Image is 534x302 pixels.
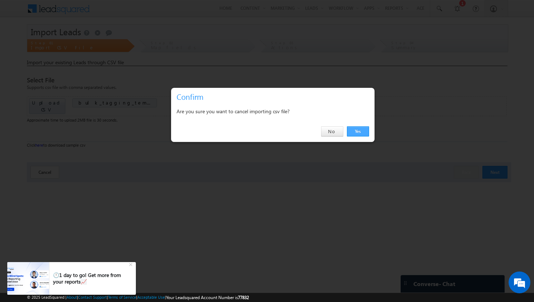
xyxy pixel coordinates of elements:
div: Chat with us now [38,38,122,48]
div: Minimize live chat window [119,4,137,21]
a: Terms of Service [108,295,136,299]
img: pictures [7,262,49,295]
img: d_60004797649_company_0_60004797649 [12,38,31,48]
a: About [66,295,77,299]
span: © 2025 LeadSquared | | | | | [27,294,249,301]
div: 🕛1 day to go! Get more from your reports📈 [53,272,128,285]
div: Are you sure you want to cancel importing csv file? [177,107,369,116]
span: 77832 [238,295,249,300]
a: No [321,126,343,136]
textarea: Type your message and hit 'Enter' [9,67,133,217]
a: Yes [347,126,369,136]
a: Acceptable Use [137,295,165,299]
em: Start Chat [99,224,132,233]
h3: Confirm [177,90,372,103]
a: Contact Support [78,295,107,299]
div: + [127,260,136,268]
span: Your Leadsquared Account Number is [166,295,249,300]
